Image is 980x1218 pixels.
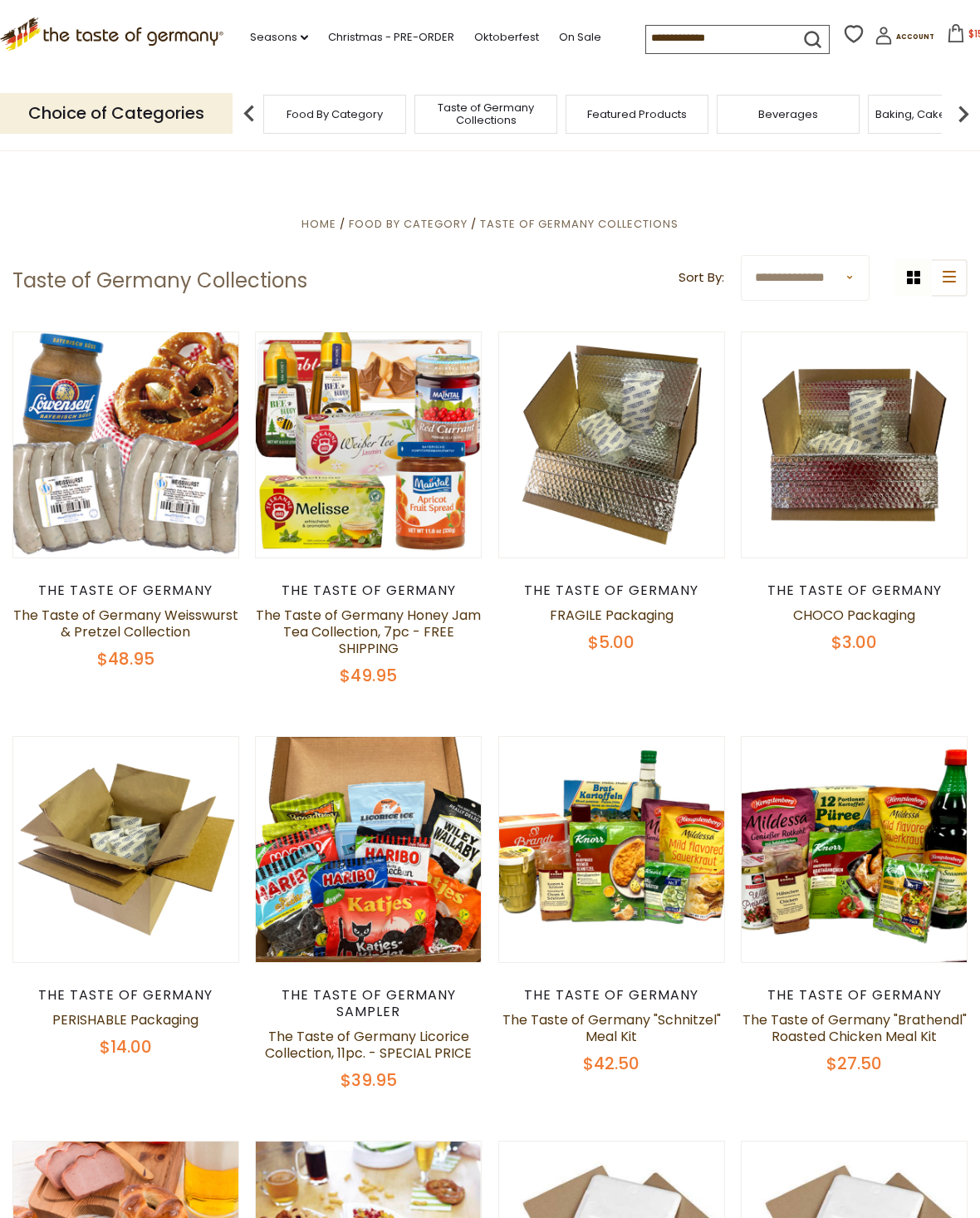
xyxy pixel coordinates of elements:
[13,606,238,641] a: The Taste of Germany Weisswurst & Pretzel Collection
[588,631,635,654] span: $5.00
[741,582,968,599] div: The Taste of Germany
[741,987,968,1004] div: The Taste of Germany
[12,582,239,599] div: The Taste of Germany
[419,101,552,126] a: Taste of Germany Collections
[679,268,724,288] label: Sort By:
[550,606,674,625] a: FRAGILE Packaging
[265,1027,472,1063] a: The Taste of Germany Licorice Collection, 11pc. - SPECIAL PRICE
[255,582,482,599] div: The Taste of Germany
[474,28,539,47] a: Oktoberfest
[826,1052,882,1075] span: $27.50
[256,606,481,658] a: The Taste of Germany Honey Jam Tea Collection, 7pc - FREE SHIPPING
[287,108,383,120] a: Food By Category
[256,737,481,962] img: The Taste of Germany Licorice Collection, 11pc. - SPECIAL PRICE
[742,737,967,962] img: The Taste of Germany "Brathendl" Roasted Chicken Meal Kit
[758,108,818,120] a: Beverages
[233,97,266,130] img: previous arrow
[742,1010,967,1046] a: The Taste of Germany "Brathendl" Roasted Chicken Meal Kit
[480,216,679,232] a: Taste of Germany Collections
[340,664,397,687] span: $49.95
[498,987,725,1004] div: The Taste of Germany
[301,216,336,232] a: Home
[502,1010,721,1046] a: The Taste of Germany "Schnitzel" Meal Kit
[250,28,308,47] a: Seasons
[587,108,687,120] a: Featured Products
[742,332,967,557] img: CHOCO Packaging
[12,987,239,1004] div: The Taste of Germany
[52,1010,198,1029] a: PERISHABLE Packaging
[341,1068,397,1092] span: $39.95
[831,631,877,654] span: $3.00
[499,332,724,557] img: FRAGILE Packaging
[349,216,468,232] a: Food By Category
[13,737,238,962] img: PERISHABLE Packaging
[875,27,934,51] a: Account
[559,28,601,47] a: On Sale
[255,987,482,1020] div: The Taste of Germany Sampler
[97,647,154,670] span: $48.95
[498,582,725,599] div: The Taste of Germany
[100,1035,152,1058] span: $14.00
[583,1052,639,1075] span: $42.50
[328,28,454,47] a: Christmas - PRE-ORDER
[12,268,307,293] h1: Taste of Germany Collections
[896,32,934,42] span: Account
[793,606,915,625] a: CHOCO Packaging
[947,97,980,130] img: next arrow
[499,737,724,962] img: The Taste of Germany "Schnitzel" Meal Kit
[256,332,481,557] img: The Taste of Germany Honey Jam Tea Collection, 7pc - FREE SHIPPING
[13,332,238,557] img: The Taste of Germany Weisswurst & Pretzel Collection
